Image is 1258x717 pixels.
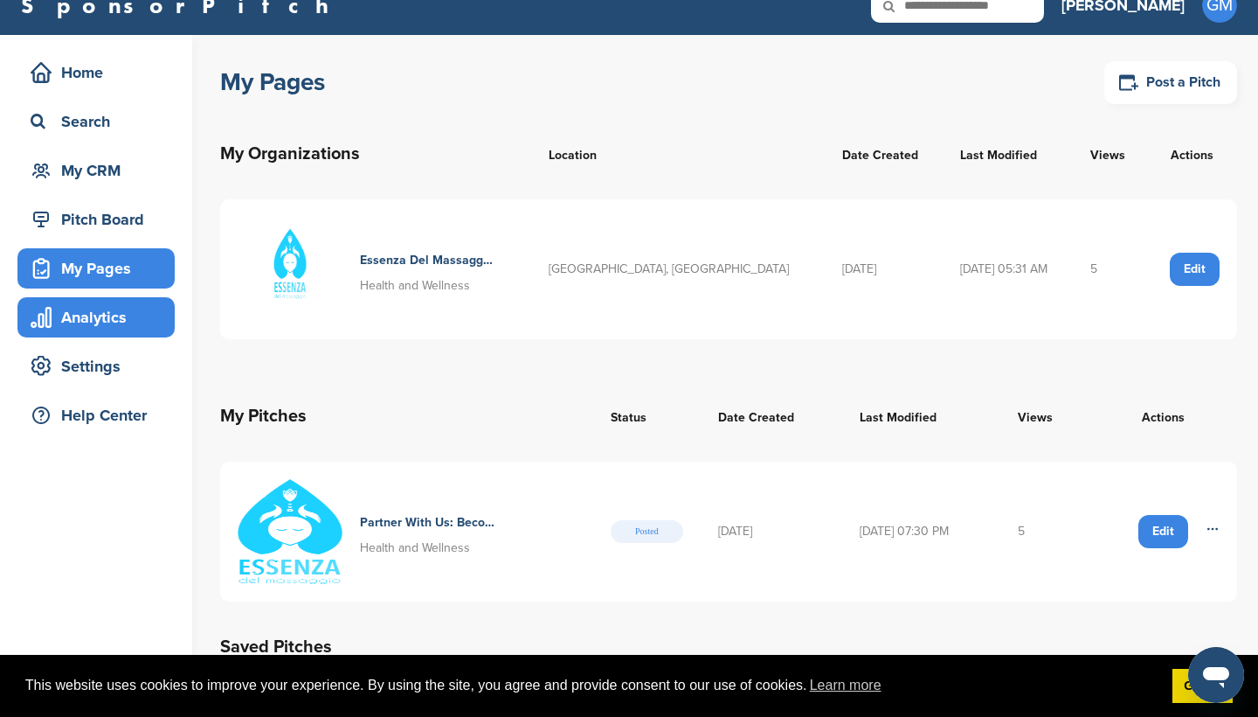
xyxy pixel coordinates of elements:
[1000,385,1089,448] th: Views
[238,479,342,584] img: 203e64a3 1d4d 4140 ac68 382a8122aa68
[220,385,593,448] th: My Pitches
[17,150,175,191] a: My CRM
[238,217,514,322] a: Essenza pdf 2 pagina 1 Essenza Del Massaggio [GEOGRAPHIC_DATA] Health and Wellness
[531,122,824,185] th: Location
[1104,61,1237,104] a: Post a Pitch
[360,251,495,270] h4: Essenza Del Massaggio [GEOGRAPHIC_DATA]
[1147,122,1237,185] th: Actions
[701,462,842,602] td: [DATE]
[17,248,175,289] a: My Pages
[593,385,701,448] th: Status
[238,479,576,584] a: 203e64a3 1d4d 4140 ac68 382a8122aa68 Partner With Us: Become A Sponsor Of Our App Health and Well...
[825,199,943,339] td: [DATE]
[238,217,342,322] img: Essenza pdf 2 pagina 1
[26,57,175,88] div: Home
[220,122,531,185] th: My Organizations
[220,633,1237,661] h2: Saved Pitches
[360,278,470,293] span: Health and Wellness
[26,204,175,235] div: Pitch Board
[26,155,175,186] div: My CRM
[360,540,470,555] span: Health and Wellness
[17,199,175,240] a: Pitch Board
[943,199,1073,339] td: [DATE] 05:31 AM
[825,122,943,185] th: Date Created
[360,513,495,533] h4: Partner With Us: Become A Sponsor Of Our App
[611,520,683,543] span: Posted
[842,385,1000,448] th: Last Modified
[17,52,175,93] a: Home
[17,395,175,435] a: Help Center
[26,253,175,284] div: My Pages
[807,672,884,699] a: learn more about cookies
[1073,199,1147,339] td: 5
[531,199,824,339] td: [GEOGRAPHIC_DATA], [GEOGRAPHIC_DATA]
[26,400,175,431] div: Help Center
[1073,122,1147,185] th: Views
[26,351,175,382] div: Settings
[1188,647,1244,703] iframe: Pulsante per aprire la finestra di messaggistica
[25,672,1158,699] span: This website uses cookies to improve your experience. By using the site, you agree and provide co...
[1000,462,1089,602] td: 5
[842,462,1000,602] td: [DATE] 07:30 PM
[220,66,325,98] h1: My Pages
[1170,253,1220,286] a: Edit
[1089,385,1237,448] th: Actions
[26,302,175,333] div: Analytics
[17,297,175,338] a: Analytics
[17,346,175,386] a: Settings
[701,385,842,448] th: Date Created
[26,106,175,137] div: Search
[943,122,1073,185] th: Last Modified
[1172,669,1233,704] a: dismiss cookie message
[1138,515,1188,548] a: Edit
[17,101,175,142] a: Search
